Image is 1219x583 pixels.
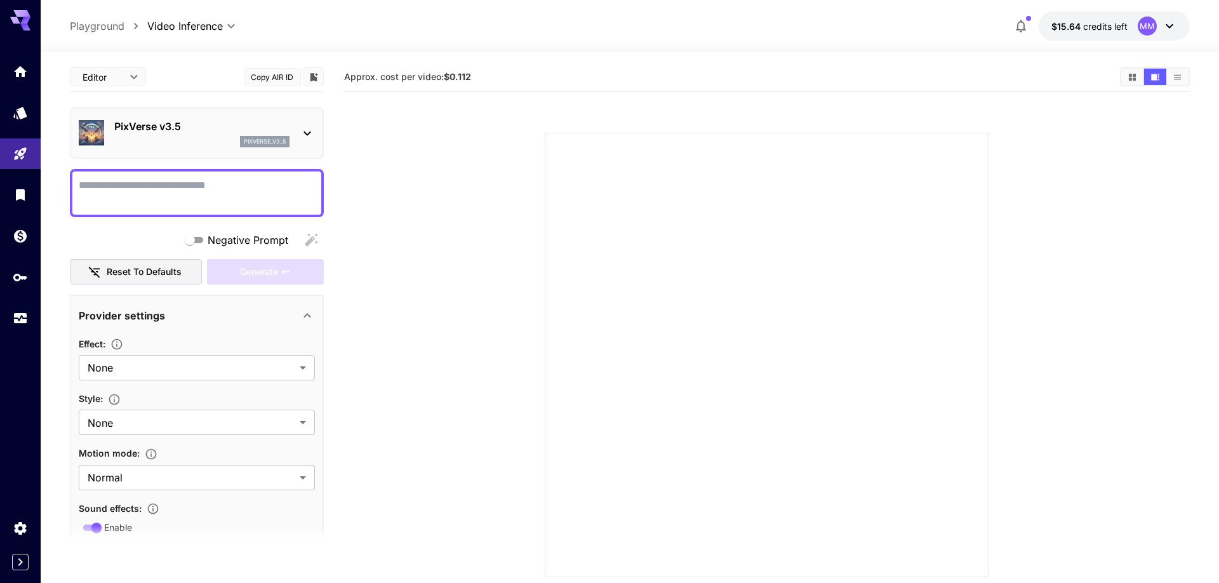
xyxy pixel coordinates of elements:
[70,18,124,34] a: Playground
[12,554,29,570] button: Expand sidebar
[79,338,105,349] span: Effect :
[114,119,290,134] p: PixVerse v3.5
[13,228,28,244] div: Wallet
[1166,69,1189,85] button: Show videos in list view
[13,269,28,285] div: API Keys
[13,64,28,79] div: Home
[1051,21,1083,32] span: $15.64
[1144,69,1166,85] button: Show videos in video view
[83,70,122,84] span: Editor
[142,502,164,515] button: Controls whether to generate background sound or music.
[1121,69,1143,85] button: Show videos in grid view
[308,69,319,84] button: Add to library
[79,503,142,514] span: Sound effects :
[88,415,295,431] span: None
[1120,67,1190,86] div: Show videos in grid viewShow videos in video viewShow videos in list view
[244,68,301,86] button: Copy AIR ID
[79,114,315,152] div: PixVerse v3.5pixverse_v3_5
[344,71,471,82] span: Approx. cost per video:
[13,311,28,326] div: Usage
[13,105,28,121] div: Models
[13,520,28,536] div: Settings
[70,259,202,285] button: Reset to defaults
[13,187,28,203] div: Library
[70,18,147,34] nav: breadcrumb
[244,137,286,146] p: pixverse_v3_5
[147,18,223,34] span: Video Inference
[444,71,471,82] b: $0.112
[1051,20,1128,33] div: $15.6419
[104,521,132,534] span: Enable
[13,146,28,162] div: Playground
[1138,17,1157,36] div: MM
[79,393,103,404] span: Style :
[208,232,288,248] span: Negative Prompt
[88,470,295,485] span: Normal
[79,308,165,323] p: Provider settings
[1039,11,1190,41] button: $15.6419MM
[1083,21,1128,32] span: credits left
[88,360,295,375] span: None
[79,300,315,331] div: Provider settings
[79,448,140,459] span: Motion mode :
